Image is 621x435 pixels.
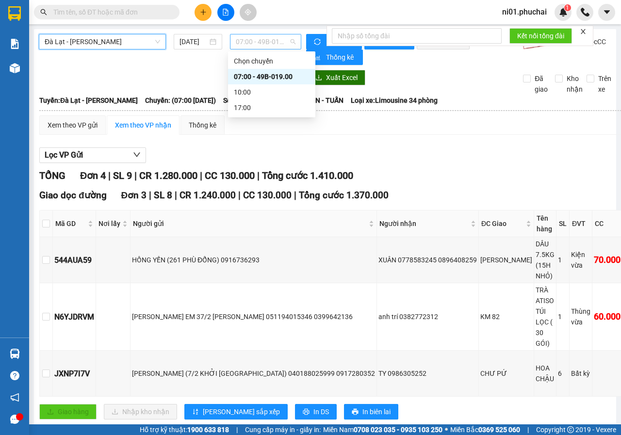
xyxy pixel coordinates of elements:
div: TY 0986305252 [378,368,477,379]
div: HOA CHẬU [536,363,555,384]
div: Xem theo VP nhận [115,120,171,130]
img: warehouse-icon [10,349,20,359]
input: 15/10/2025 [180,36,208,47]
span: Đã giao [531,73,552,95]
button: syncLàm mới [306,34,362,49]
td: N6YJDRVM [53,283,96,351]
span: | [149,190,151,201]
span: Miền Bắc [450,424,520,435]
span: [PERSON_NAME] sắp xếp [203,406,280,417]
span: SL 9 [113,170,132,181]
span: Lọc CC [582,36,607,47]
button: sort-ascending[PERSON_NAME] sắp xếp [184,404,288,419]
span: | [527,424,529,435]
span: Kho nhận [563,73,587,95]
span: Đơn 3 [121,190,147,201]
span: CR 1.280.000 [139,170,197,181]
div: N6YJDRVM [54,311,94,323]
span: In DS [313,406,329,417]
span: CC 130.000 [205,170,255,181]
div: Kiện vừa [571,249,590,271]
div: JXNP7I7V [54,368,94,380]
div: HỒNG YẾN (261 PHÙ ĐỔNG) 0916736293 [132,255,375,265]
span: down [133,151,141,159]
div: Thùng vừa [571,306,590,327]
span: Loại xe: Limousine 34 phòng [351,95,438,106]
button: printerIn DS [295,404,337,419]
span: file-add [222,9,229,16]
div: 544AUA59 [54,254,94,266]
span: ni01.phuchai [494,6,555,18]
td: 544AUA59 [53,237,96,283]
div: DÂU 7.5KG (15H NHỎ) [536,239,555,281]
div: [PERSON_NAME] [480,255,532,265]
div: 6 [558,368,568,379]
span: ⚪️ [445,428,448,432]
span: Tổng cước 1.410.000 [262,170,353,181]
div: [PERSON_NAME] EM 37/2 [PERSON_NAME] 051194015346 0399642136 [132,311,375,322]
button: aim [240,4,257,21]
input: Nhập số tổng đài [332,28,502,44]
div: Bất kỳ [571,368,590,379]
div: CHƯ PỨ [480,368,532,379]
span: sync [314,38,322,46]
div: [PERSON_NAME] (7/2 KHỞI [GEOGRAPHIC_DATA]) 040188025999 0917280352 [132,368,375,379]
span: Thống kê [326,52,355,63]
span: 07:00 - 49B-019.00 [236,34,295,49]
div: 60.000 [594,310,621,323]
span: caret-down [603,8,611,16]
span: sort-ascending [192,408,199,416]
div: 1 [558,255,568,265]
span: search [40,9,47,16]
span: Nơi lấy [98,218,120,229]
button: downloadNhập kho nhận [104,404,177,419]
span: download [315,74,322,82]
span: close [580,28,587,35]
span: Số xe: 49B-019.00 [223,95,278,106]
div: 17:00 [234,102,310,113]
span: Người gửi [133,218,367,229]
div: anh trí 0382772312 [378,311,477,322]
div: 70.000 [594,253,621,267]
img: solution-icon [10,39,20,49]
button: plus [195,4,212,21]
span: | [175,190,177,201]
span: printer [352,408,359,416]
span: | [236,424,238,435]
th: SL [556,210,570,237]
th: Tên hàng [534,210,556,237]
span: Đơn 4 [80,170,106,181]
th: ĐVT [570,210,592,237]
span: aim [245,9,251,16]
span: 1 [566,4,569,11]
span: In biên lai [362,406,391,417]
div: Xem theo VP gửi [48,120,98,130]
span: Miền Nam [323,424,442,435]
span: TỔNG [39,170,65,181]
strong: 0369 525 060 [478,426,520,434]
button: Lọc VP Gửi [39,147,146,163]
span: Tổng cước 1.370.000 [299,190,389,201]
div: Chọn chuyến [234,56,310,66]
span: Xuất Excel [326,72,358,83]
span: Chuyến: (07:00 [DATE]) [145,95,216,106]
span: message [10,415,19,424]
div: 07:00 - 49B-019.00 [234,71,310,82]
span: SL 8 [154,190,172,201]
span: CR 1.240.000 [180,190,236,201]
div: Thống kê [189,120,216,130]
sup: 1 [564,4,571,11]
span: CC 130.000 [243,190,292,201]
button: Kết nối tổng đài [509,28,572,44]
span: Lọc VP Gửi [45,149,83,161]
span: copyright [567,426,574,433]
td: JXNP7I7V [53,351,96,397]
button: bar-chartThống kê [306,49,363,65]
button: uploadGiao hàng [39,404,97,419]
span: Trên xe [594,73,615,95]
span: notification [10,393,19,402]
button: file-add [217,4,234,21]
div: 10:00 [234,87,310,97]
span: Đà Lạt - Gia Lai [45,34,160,49]
span: question-circle [10,371,19,380]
